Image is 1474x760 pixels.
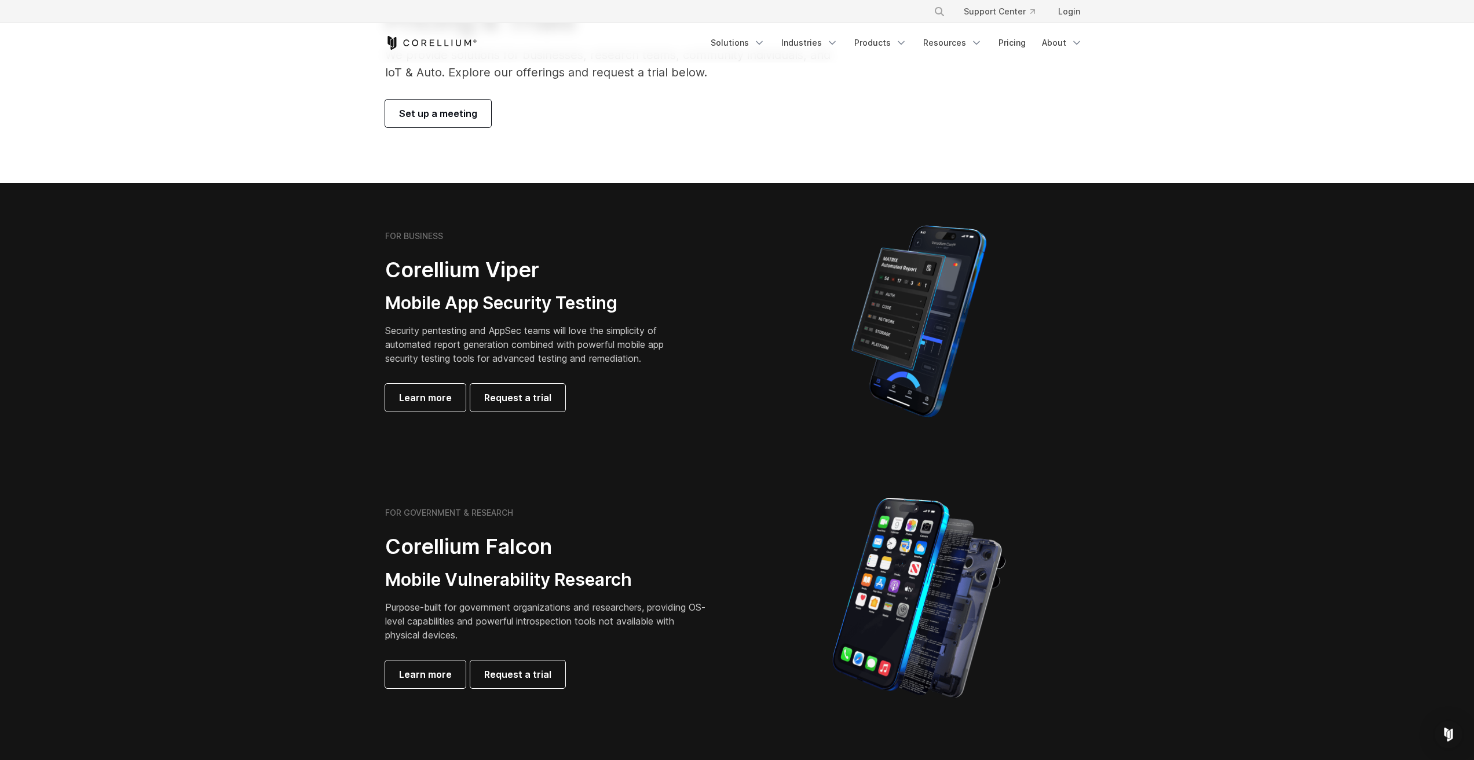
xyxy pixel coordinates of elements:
a: Learn more [385,660,466,688]
p: Security pentesting and AppSec teams will love the simplicity of automated report generation comb... [385,324,682,365]
a: Support Center [954,1,1044,22]
a: Request a trial [470,384,565,412]
div: Navigation Menu [920,1,1089,22]
div: Navigation Menu [704,32,1089,53]
a: About [1035,32,1089,53]
p: We provide solutions for businesses, research teams, community individuals, and IoT & Auto. Explo... [385,46,847,81]
h6: FOR BUSINESS [385,231,443,241]
h3: Mobile Vulnerability Research [385,569,709,591]
span: Request a trial [484,667,551,681]
span: Set up a meeting [399,107,477,120]
a: Request a trial [470,660,565,688]
h2: Corellium Viper [385,257,682,283]
h3: Mobile App Security Testing [385,292,682,314]
a: Login [1049,1,1089,22]
button: Search [929,1,950,22]
h6: FOR GOVERNMENT & RESEARCH [385,508,513,518]
img: iPhone model separated into the mechanics used to build the physical device. [832,497,1006,699]
a: Set up a meeting [385,100,491,127]
div: Open Intercom Messenger [1435,721,1462,748]
a: Products [847,32,914,53]
a: Pricing [992,32,1033,53]
span: Learn more [399,667,452,681]
span: Request a trial [484,391,551,405]
a: Resources [916,32,989,53]
p: Purpose-built for government organizations and researchers, providing OS-level capabilities and p... [385,600,709,642]
a: Solutions [704,32,772,53]
h2: Corellium Falcon [385,534,709,560]
span: Learn more [399,391,452,405]
img: Corellium MATRIX automated report on iPhone showing app vulnerability test results across securit... [832,220,1006,423]
a: Corellium Home [385,36,477,50]
a: Learn more [385,384,466,412]
a: Industries [774,32,845,53]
